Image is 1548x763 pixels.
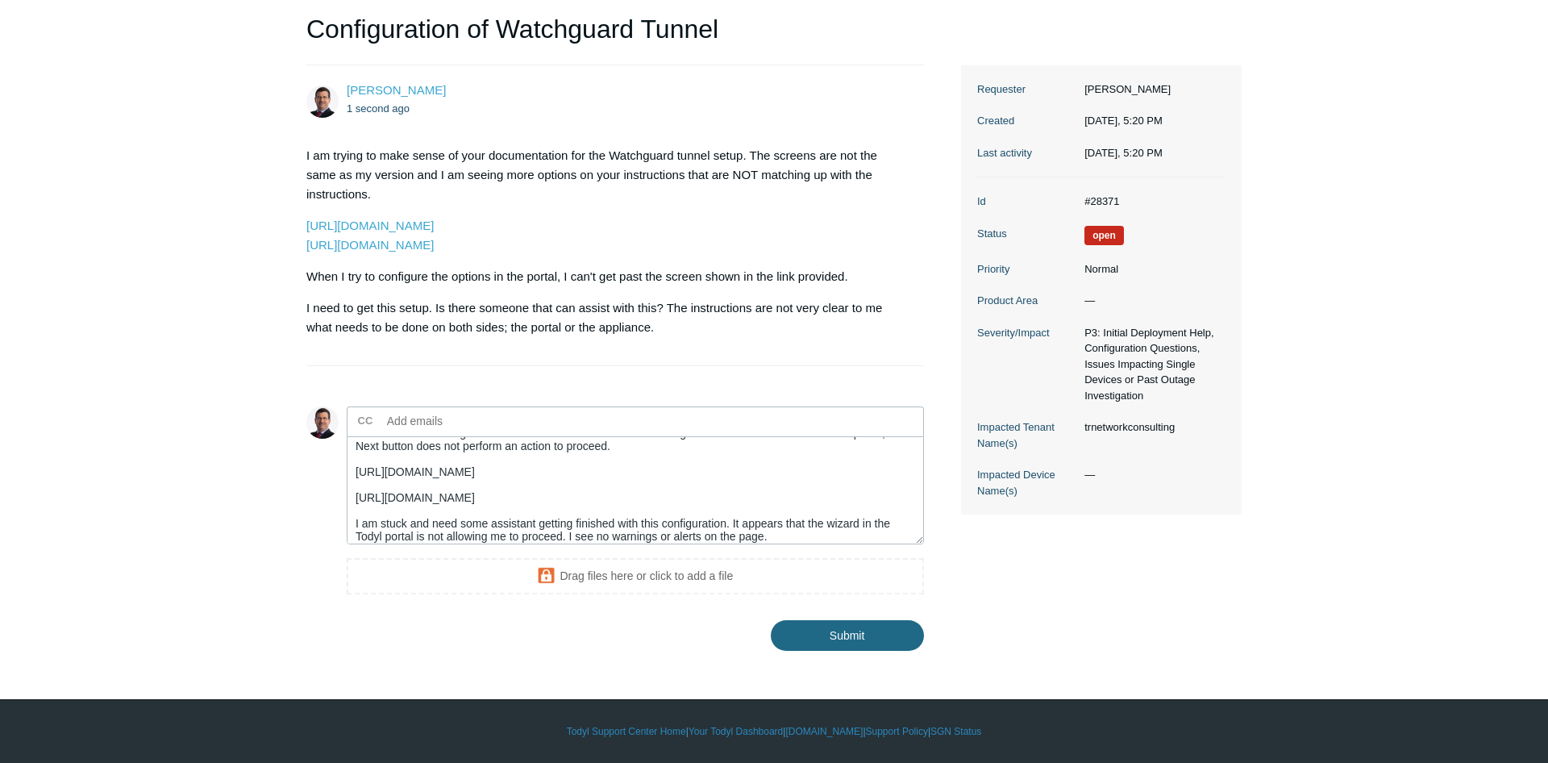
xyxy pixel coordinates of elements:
[977,145,1076,161] dt: Last activity
[381,409,554,433] input: Add emails
[1084,115,1163,127] time: 09/24/2025, 17:20
[306,219,434,232] a: [URL][DOMAIN_NAME]
[306,724,1242,739] div: | | | |
[977,467,1076,498] dt: Impacted Device Name(s)
[977,81,1076,98] dt: Requester
[977,113,1076,129] dt: Created
[306,146,908,204] p: I am trying to make sense of your documentation for the Watchguard tunnel setup. The screens are ...
[306,238,434,252] a: [URL][DOMAIN_NAME]
[358,409,373,433] label: CC
[977,419,1076,451] dt: Impacted Tenant Name(s)
[977,194,1076,210] dt: Id
[1084,147,1163,159] time: 09/24/2025, 17:20
[977,293,1076,309] dt: Product Area
[1076,261,1225,277] dd: Normal
[1076,325,1225,404] dd: P3: Initial Deployment Help, Configuration Questions, Issues Impacting Single Devices or Past Out...
[866,724,928,739] a: Support Policy
[347,436,924,545] textarea: Add your reply
[785,724,863,739] a: [DOMAIN_NAME]
[306,298,908,337] p: I need to get this setup. Is there someone that can assist with this? The instructions are not ve...
[347,83,446,97] a: [PERSON_NAME]
[1076,293,1225,309] dd: —
[567,724,686,739] a: Todyl Support Center Home
[306,10,924,65] h1: Configuration of Watchguard Tunnel
[347,102,410,115] time: 09/24/2025, 17:20
[930,724,981,739] a: SGN Status
[1076,467,1225,483] dd: —
[1076,419,1225,436] dd: trnetworkconsulting
[1076,81,1225,98] dd: [PERSON_NAME]
[771,620,924,651] input: Submit
[977,226,1076,242] dt: Status
[1076,194,1225,210] dd: #28371
[347,83,446,97] span: Todd Reibling
[689,724,783,739] a: Your Todyl Dashboard
[977,261,1076,277] dt: Priority
[306,267,908,286] p: When I try to configure the options in the portal, I can't get past the screen shown in the link ...
[977,325,1076,341] dt: Severity/Impact
[1084,226,1124,245] span: We are working on a response for you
